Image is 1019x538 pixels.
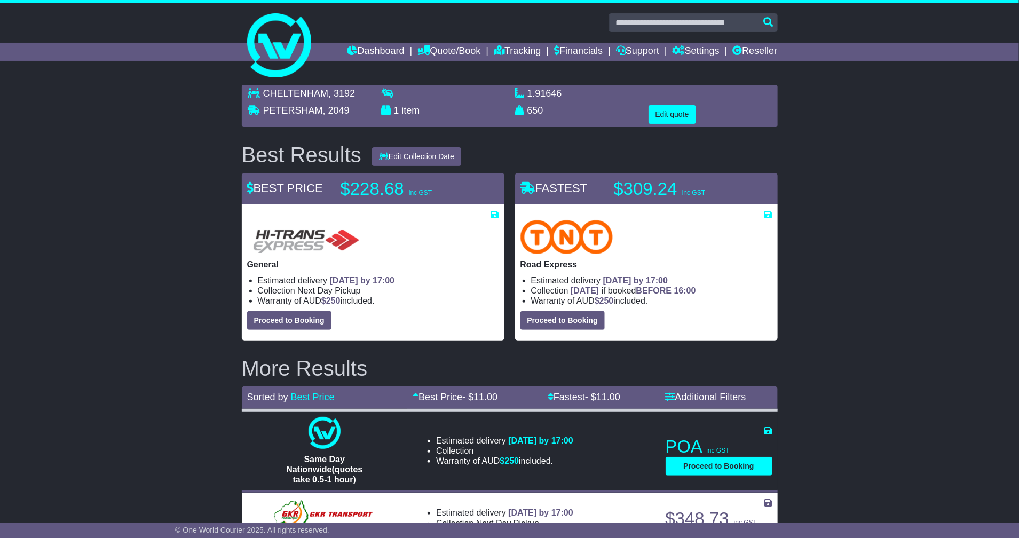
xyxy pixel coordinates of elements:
[599,296,614,305] span: 250
[297,286,360,295] span: Next Day Pickup
[554,43,603,61] a: Financials
[531,286,772,296] li: Collection
[341,178,474,200] p: $228.68
[527,88,562,99] span: 1.91646
[666,392,746,402] a: Additional Filters
[436,446,573,456] li: Collection
[247,311,331,330] button: Proceed to Booking
[520,311,605,330] button: Proceed to Booking
[372,147,461,166] button: Edit Collection Date
[291,392,335,402] a: Best Price
[258,286,499,296] li: Collection
[666,508,772,529] p: $348.73
[520,220,613,254] img: TNT Domestic: Road Express
[326,296,341,305] span: 250
[402,105,420,116] span: item
[436,508,573,518] li: Estimated delivery
[258,296,499,306] li: Warranty of AUD included.
[649,105,696,124] button: Edit quote
[614,178,747,200] p: $309.24
[508,436,573,445] span: [DATE] by 17:00
[527,105,543,116] span: 650
[595,296,614,305] span: $
[505,456,519,465] span: 250
[247,392,288,402] span: Sorted by
[666,436,772,457] p: POA
[247,181,323,195] span: BEST PRICE
[309,417,341,449] img: One World Courier: Same Day Nationwide(quotes take 0.5-1 hour)
[273,500,375,532] img: GKR: GENERAL
[531,275,772,286] li: Estimated delivery
[603,276,668,285] span: [DATE] by 17:00
[508,508,573,517] span: [DATE] by 17:00
[734,519,757,526] span: inc GST
[520,181,588,195] span: FASTEST
[636,286,672,295] span: BEFORE
[436,518,573,528] li: Collection
[330,276,395,285] span: [DATE] by 17:00
[520,259,772,270] p: Road Express
[263,105,323,116] span: PETERSHAM
[674,286,696,295] span: 16:00
[436,456,573,466] li: Warranty of AUD included.
[732,43,777,61] a: Reseller
[571,286,599,295] span: [DATE]
[473,392,497,402] span: 11.00
[394,105,399,116] span: 1
[548,392,620,402] a: Fastest- $11.00
[476,519,539,528] span: Next Day Pickup
[175,526,329,534] span: © One World Courier 2025. All rights reserved.
[707,447,730,454] span: inc GST
[247,259,499,270] p: General
[616,43,659,61] a: Support
[417,43,480,61] a: Quote/Book
[236,143,367,167] div: Best Results
[494,43,541,61] a: Tracking
[409,189,432,196] span: inc GST
[347,43,405,61] a: Dashboard
[242,357,778,380] h2: More Results
[286,455,362,484] span: Same Day Nationwide(quotes take 0.5-1 hour)
[682,189,705,196] span: inc GST
[323,105,350,116] span: , 2049
[666,457,772,476] button: Proceed to Booking
[328,88,355,99] span: , 3192
[263,88,329,99] span: CHELTENHAM
[321,296,341,305] span: $
[531,296,772,306] li: Warranty of AUD included.
[436,436,573,446] li: Estimated delivery
[596,392,620,402] span: 11.00
[673,43,720,61] a: Settings
[258,275,499,286] li: Estimated delivery
[500,456,519,465] span: $
[247,220,364,254] img: HiTrans (Machship): General
[585,392,620,402] span: - $
[571,286,696,295] span: if booked
[413,392,497,402] a: Best Price- $11.00
[462,392,497,402] span: - $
